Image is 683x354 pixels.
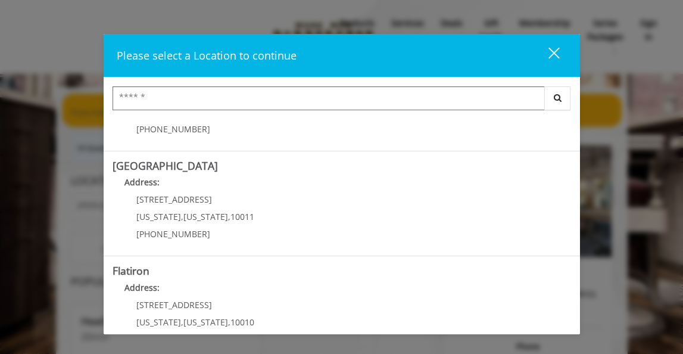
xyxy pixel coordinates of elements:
b: Address: [124,282,160,293]
span: , [228,316,230,328]
input: Search Center [113,86,545,110]
span: 10010 [230,316,254,328]
span: [US_STATE] [136,316,181,328]
span: , [181,211,183,222]
span: [US_STATE] [183,211,228,222]
span: Please select a Location to continue [117,48,297,63]
div: Center Select [113,86,571,116]
span: , [181,316,183,328]
b: Flatiron [113,263,149,278]
span: 10011 [230,211,254,222]
b: Address: [124,176,160,188]
span: [STREET_ADDRESS] [136,299,212,310]
i: Search button [551,94,565,102]
span: [US_STATE] [136,211,181,222]
button: close dialog [526,43,567,67]
span: [STREET_ADDRESS] [136,194,212,205]
span: , [228,211,230,222]
span: [US_STATE] [183,316,228,328]
span: [PHONE_NUMBER] [136,123,210,135]
div: close dialog [535,46,559,64]
span: [PHONE_NUMBER] [136,228,210,240]
b: [GEOGRAPHIC_DATA] [113,159,218,173]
